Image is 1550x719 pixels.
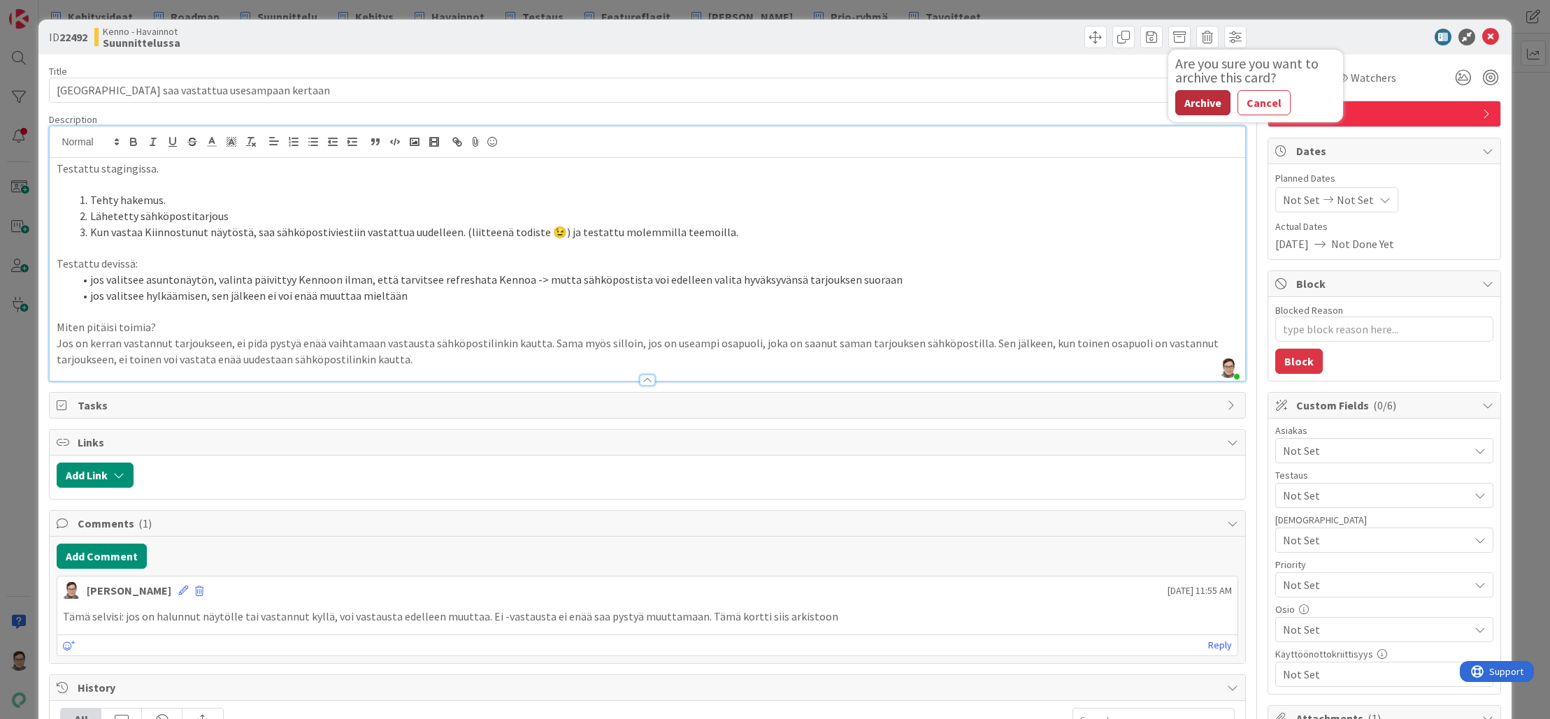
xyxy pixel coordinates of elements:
[103,37,180,48] b: Suunnittelussa
[57,335,1237,367] p: Jos on kerran vastannut tarjoukseen, ei pidä pystyä enää vaihtamaan vastausta sähköpostilinkin ka...
[63,582,80,599] img: SM
[1331,235,1394,252] span: Not Done Yet
[1275,349,1323,374] button: Block
[57,319,1237,335] p: Miten pitäisi toimia?
[49,78,1245,103] input: type card name here...
[63,609,1231,625] p: Tämä selvisi: jos on halunnut näytölle tai vastannut kyllä, voi vastausta edelleen muuttaa. Ei -v...
[1296,106,1475,122] span: Havainto
[1275,560,1493,569] div: Priority
[1175,90,1230,115] button: Archive
[1351,69,1396,86] span: Watchers
[1283,191,1320,208] span: Not Set
[73,288,1237,304] li: jos valitsee hylkäämisen, sen jälkeen ei voi enää muuttaa mieltään
[1275,235,1309,252] span: [DATE]
[78,515,1219,532] span: Comments
[1275,426,1493,435] div: Asiakas
[49,113,97,126] span: Description
[1283,532,1469,549] span: Not Set
[103,26,180,37] span: Kenno - Havainnot
[57,256,1237,272] p: Testattu devissä:
[1275,515,1493,525] div: [DEMOGRAPHIC_DATA]
[59,30,87,44] b: 22492
[138,516,152,530] span: ( 1 )
[1275,171,1493,186] span: Planned Dates
[1175,57,1336,85] div: Are you sure you want to archive this card?
[1237,90,1291,115] button: Cancel
[29,2,64,19] span: Support
[1275,470,1493,480] div: Testaus
[1208,637,1232,654] a: Reply
[73,192,1237,208] li: Tehty hakemus.
[87,582,171,599] div: [PERSON_NAME]
[1275,304,1343,317] label: Blocked Reason
[78,397,1219,414] span: Tasks
[1275,604,1493,614] div: Osio
[73,272,1237,288] li: jos valitsee asuntonäytön, valinta päivittyy Kennoon ilman, että tarvitsee refreshata Kennoa -> m...
[1219,358,1238,378] img: TLZ6anu1DcGAWb83eubghn1RH4uaPPi4.jfif
[73,224,1237,240] li: Kun vastaa Kiinnostunut näytöstä, saa sähköpostiviestiin vastattua uudelleen. (liitteenä todiste ...
[57,544,147,569] button: Add Comment
[57,463,134,488] button: Add Link
[1337,191,1374,208] span: Not Set
[1283,621,1469,638] span: Not Set
[1283,487,1469,504] span: Not Set
[57,161,1237,177] p: Testattu stagingissa.
[1275,219,1493,234] span: Actual Dates
[1283,575,1462,595] span: Not Set
[1168,583,1232,598] span: [DATE] 11:55 AM
[1275,649,1493,659] div: Käyttöönottokriittisyys
[1296,275,1475,292] span: Block
[73,208,1237,224] li: Lähetetty sähköpostitarjous
[1283,442,1469,459] span: Not Set
[1296,143,1475,159] span: Dates
[49,29,87,45] span: ID
[78,679,1219,696] span: History
[1283,666,1469,683] span: Not Set
[49,65,67,78] label: Title
[1373,398,1396,412] span: ( 0/6 )
[1296,397,1475,414] span: Custom Fields
[78,434,1219,451] span: Links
